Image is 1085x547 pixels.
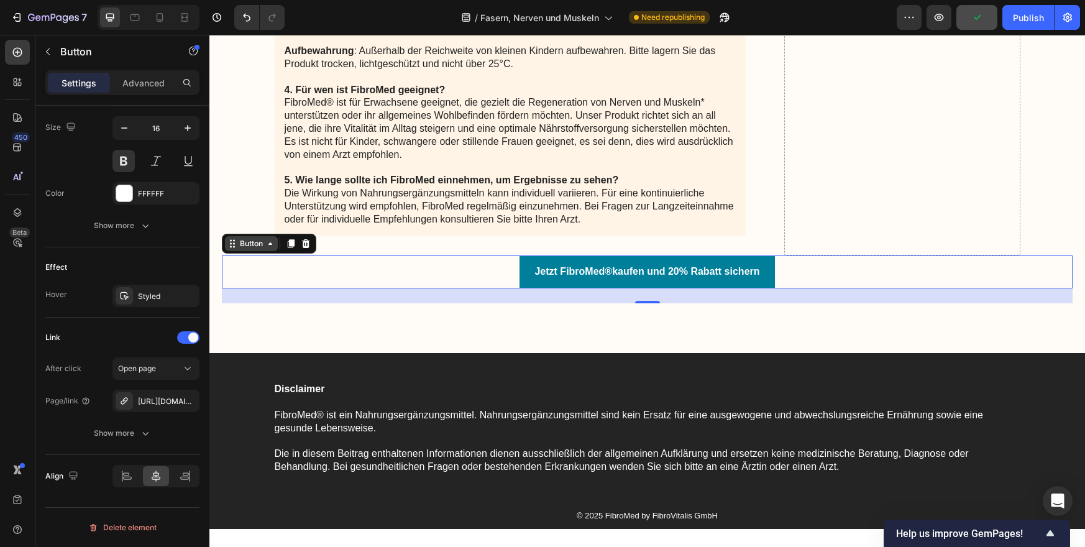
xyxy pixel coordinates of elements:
[475,11,478,24] span: /
[94,427,152,439] div: Show more
[896,528,1043,540] span: Help us improve GemPages!
[12,132,30,142] div: 450
[62,76,96,90] p: Settings
[45,422,199,444] button: Show more
[138,291,196,302] div: Styled
[28,203,56,214] div: Button
[234,5,285,30] div: Undo/Redo
[209,35,1085,547] iframe: Design area
[5,5,93,30] button: 7
[122,76,165,90] p: Advanced
[45,188,65,199] div: Color
[118,364,156,373] span: Open page
[45,468,81,485] div: Align
[138,396,196,407] div: [URL][DOMAIN_NAME]
[45,332,60,343] div: Link
[112,357,199,380] button: Open page
[81,10,87,25] p: 7
[641,12,705,23] span: Need republishing
[45,119,78,136] div: Size
[395,231,403,242] strong: ®
[45,289,67,300] div: Hover
[65,413,811,439] p: Die in diesem Beitrag enthaltenen Informationen dienen ausschließlich der allgemeinen Aufklärung ...
[66,476,810,487] p: © 2025 FibroMed by FibroVitalis GmbH
[325,228,550,246] p: Jetzt FibroMed kaufen und 20% Rabatt sichern
[310,221,565,254] a: Jetzt FibroMed®kaufen und 20% Rabatt sichern
[9,228,30,237] div: Beta
[896,526,1058,541] button: Show survey - Help us improve GemPages!
[45,518,199,538] button: Delete element
[45,262,67,273] div: Effect
[60,44,166,59] p: Button
[1002,5,1055,30] button: Publish
[65,374,811,400] p: FibroMed® ist ein Nahrungsergänzungsmittel. Nahrungsergänzungsmittel sind kein Ersatz für eine au...
[45,363,81,374] div: After click
[45,395,91,407] div: Page/link
[1013,11,1044,24] div: Publish
[94,219,152,232] div: Show more
[480,11,599,24] span: Fasern, Nerven und Muskeln
[88,520,157,535] div: Delete element
[138,188,196,200] div: FFFFFF
[65,349,116,359] strong: Disclaimer
[1043,486,1073,516] div: Open Intercom Messenger
[45,214,199,237] button: Show more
